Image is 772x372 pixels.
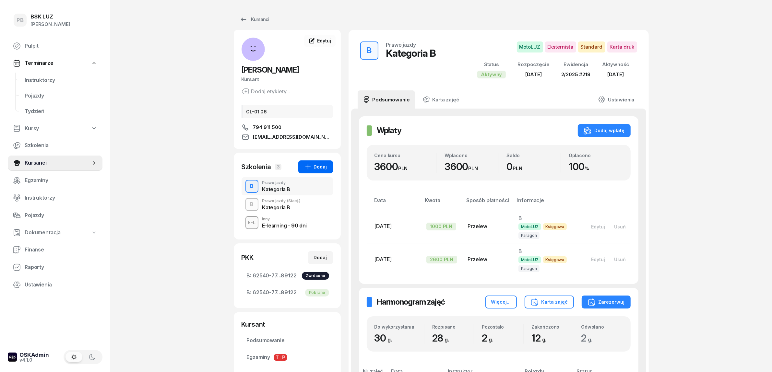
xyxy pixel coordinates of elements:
button: MotoLUZEksternistaStandardKarta druk [517,41,637,52]
a: Karta zajęć [418,90,464,109]
span: B [518,248,522,254]
span: Tydzień [25,107,97,116]
a: Instruktorzy [19,73,102,88]
span: 2 [482,332,496,344]
a: Tydzień [19,104,102,119]
button: Usuń [610,221,631,232]
small: PLN [398,165,408,171]
a: Ustawienia [8,277,102,293]
div: Dodaj wpłatę [584,127,625,134]
div: Przelew [468,222,508,231]
button: Dodaj [308,251,333,264]
div: Szkolenia [242,162,271,171]
span: Finanse [25,246,97,254]
div: Ewidencja [561,60,590,69]
div: 2600 PLN [426,256,457,263]
span: 62540-77...89122 [247,272,328,280]
div: Inny [262,217,307,221]
a: Kursy [8,121,102,136]
span: Karta druk [607,41,637,52]
span: B [518,215,522,221]
div: Opłacono [569,153,623,158]
a: Ustawienia [593,90,639,109]
button: Dodaj [298,160,333,173]
div: 3600 [374,161,437,173]
span: Księgowa [543,223,567,230]
button: E-LInnyE-learning - 90 dni [242,214,333,232]
a: Pojazdy [19,88,102,104]
span: MotoLUZ [518,256,541,263]
button: BPrawo jazdy(Stacj.)Kategoria B [242,195,333,214]
span: Kursanci [25,159,91,167]
span: MotoLUZ [518,223,541,230]
div: Pobrano [305,289,329,296]
span: 30 [374,332,395,344]
span: 62540-77...89122 [247,288,328,297]
div: Status [477,60,506,69]
a: Instruktorzy [8,190,102,206]
div: Kategoria B [386,47,436,59]
div: BSK LUZ [30,14,70,19]
span: PB [17,17,24,23]
span: 12 [531,332,550,344]
span: (Stacj.) [287,199,301,203]
span: Egzaminy [247,353,328,362]
h2: Wpłaty [377,125,402,136]
div: Zarezerwuj [588,298,625,306]
span: Pulpit [25,42,97,50]
div: Dodaj [304,163,327,171]
a: Szkolenia [8,138,102,153]
a: 794 911 500 [242,123,333,131]
span: [PERSON_NAME] [242,65,299,75]
span: 794 911 500 [253,123,281,131]
button: Więcej... [485,296,517,308]
span: T [274,354,280,361]
a: Raporty [8,260,102,275]
span: P [280,354,287,361]
div: Kategoria B [262,205,301,210]
span: Kursy [25,124,39,133]
div: Kursanci [240,16,269,23]
div: [PERSON_NAME] [30,20,70,29]
button: Edytuj [587,254,610,265]
button: E-L [245,216,258,229]
div: Prawo jazdy [386,42,416,47]
div: B [364,44,374,57]
th: Informacje [513,196,582,210]
div: Odwołano [581,324,623,330]
div: 3600 [445,161,499,173]
div: Dodaj [314,254,327,262]
span: 3 [275,164,281,170]
div: Edytuj [591,224,605,229]
span: [EMAIL_ADDRESS][DOMAIN_NAME] [253,133,333,141]
span: Egzaminy [25,176,97,185]
div: Rozpisano [432,324,474,330]
button: Edytuj [587,221,610,232]
div: Kursant [242,75,333,84]
div: Aktywny [477,71,506,78]
span: Księgowa [543,256,567,263]
small: PLN [513,165,522,171]
span: Instruktorzy [25,194,97,202]
span: Szkolenia [25,141,97,150]
div: [DATE] [602,70,629,79]
span: Pojazdy [25,211,97,220]
span: Dokumentacja [25,228,61,237]
small: g. [445,336,449,343]
button: B [245,180,258,193]
span: Raporty [25,263,97,272]
a: Finanse [8,242,102,258]
div: Kursant [242,320,333,329]
button: Dodaj wpłatę [578,124,631,137]
div: 100 [569,161,623,173]
div: Wpłacono [445,153,499,158]
span: Standard [578,41,605,52]
small: % [585,165,589,171]
div: Pozostało [482,324,523,330]
button: BPrawo jazdyKategoria B [242,177,333,195]
div: Rozpoczęcie [517,60,549,69]
a: Dokumentacja [8,225,102,240]
button: B [360,41,378,60]
div: Zwrócono [302,272,329,280]
span: Eksternista [545,41,576,52]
